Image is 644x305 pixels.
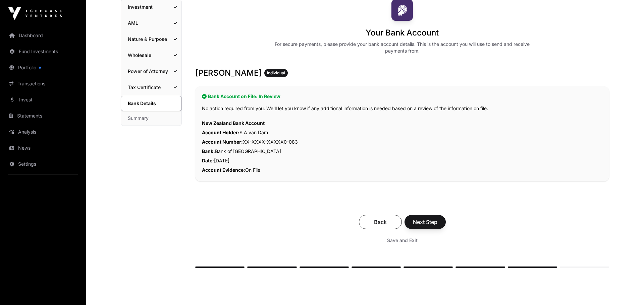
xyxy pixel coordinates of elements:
[202,156,602,165] p: [DATE]
[202,128,602,137] p: S A van Dam
[5,125,80,139] a: Analysis
[359,215,402,229] button: Back
[121,111,181,126] a: Summary
[273,41,531,54] div: For secure payments, please provide your bank account details. This is the account you will use t...
[195,68,609,78] h3: [PERSON_NAME]
[5,76,80,91] a: Transactions
[121,64,181,79] a: Power of Attorney
[5,141,80,155] a: News
[5,157,80,171] a: Settings
[202,167,245,173] span: Account Evidence:
[202,165,602,175] p: On File
[5,108,80,123] a: Statements
[366,27,439,38] h1: Your Bank Account
[202,139,243,145] span: Account Number:
[413,218,437,226] span: Next Step
[5,28,80,43] a: Dashboard
[387,237,418,244] span: Save and Exit
[121,48,181,63] a: Wholesale
[121,16,181,30] a: AML
[379,234,426,246] button: Save and Exit
[121,96,182,111] a: Bank Details
[5,92,80,107] a: Invest
[202,137,602,147] p: XX-XXXX-XXXXX0-083
[121,32,181,47] a: Nature & Purpose
[202,105,602,112] p: No action required from you. We'll let you know if any additional information is needed based on ...
[202,93,602,100] h2: Bank Account on File: In Review
[267,70,285,76] span: Individual
[405,215,446,229] button: Next Step
[202,158,214,163] span: Date:
[202,147,602,156] p: Bank of [GEOGRAPHIC_DATA]
[5,44,80,59] a: Fund Investments
[202,148,215,154] span: Bank:
[121,80,181,95] a: Tax Certificate
[202,130,239,135] span: Account Holder:
[5,60,80,75] a: Portfolio
[202,119,602,128] p: New Zealand Bank Account
[610,273,644,305] iframe: Chat Widget
[8,7,62,20] img: Icehouse Ventures Logo
[367,218,393,226] span: Back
